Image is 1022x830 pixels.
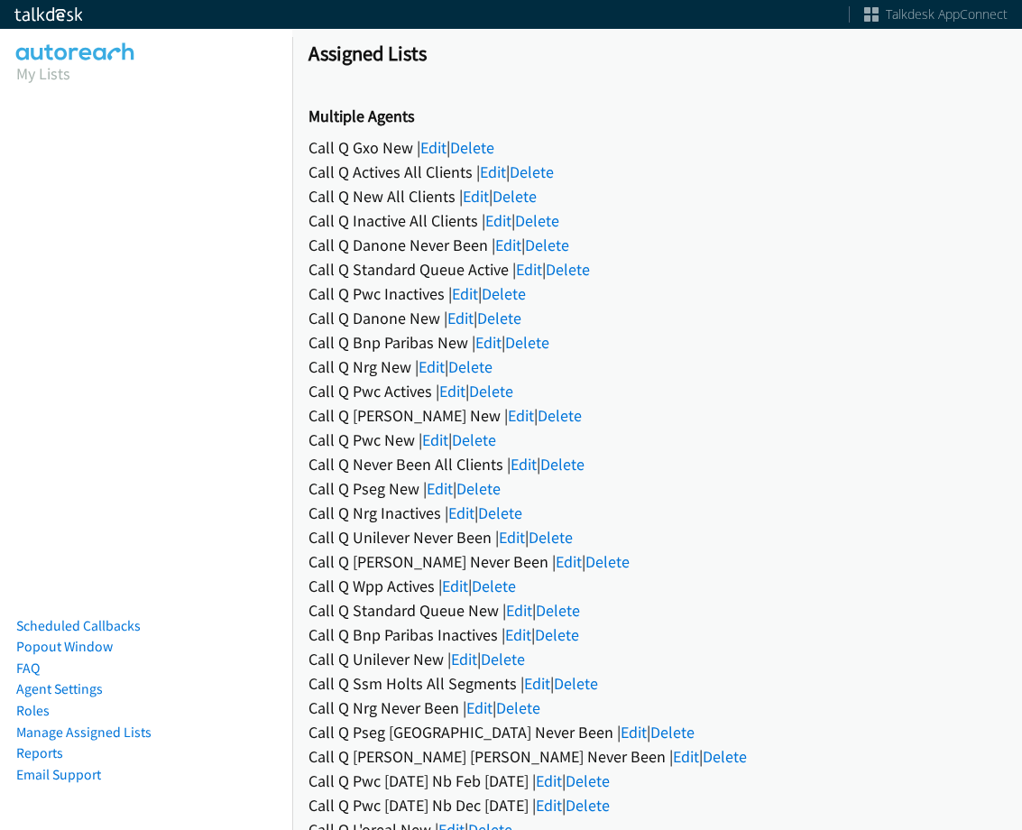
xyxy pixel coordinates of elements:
a: Delete [535,624,579,645]
a: Edit [420,137,447,158]
a: Edit [480,161,506,182]
a: Edit [447,308,474,328]
div: Call Q Actives All Clients | | [308,160,1006,184]
div: Call Q Nrg New | | [308,355,1006,379]
a: Delete [529,527,573,548]
a: Delete [469,381,513,401]
div: Call Q Pwc New | | [308,428,1006,452]
div: Call Q Danone New | | [308,306,1006,330]
a: Delete [505,332,549,353]
a: Delete [448,356,493,377]
div: Call Q Nrg Never Been | | [308,696,1006,720]
div: Call Q Danone Never Been | | [308,233,1006,257]
a: Roles [16,702,50,719]
div: Call Q Ssm Holts All Segments | | [308,671,1006,696]
a: Edit [452,283,478,304]
div: Call Q Never Been All Clients | | [308,452,1006,476]
a: My Lists [16,63,70,84]
a: Delete [493,186,537,207]
a: Delete [477,308,521,328]
a: Edit [422,429,448,450]
div: Call Q Inactive All Clients | | [308,208,1006,233]
a: Delete [536,600,580,621]
div: Call Q Bnp Paribas New | | [308,330,1006,355]
a: Popout Window [16,638,113,655]
a: Talkdesk AppConnect [864,5,1008,23]
div: Call Q [PERSON_NAME] [PERSON_NAME] Never Been | | [308,744,1006,769]
a: Edit [673,746,699,767]
a: Delete [540,454,585,475]
div: Call Q Standard Queue Active | | [308,257,1006,281]
a: Edit [508,405,534,426]
a: Edit [505,624,531,645]
div: Call Q Wpp Actives | | [308,574,1006,598]
a: Edit [463,186,489,207]
a: Delete [482,283,526,304]
a: Delete [650,722,695,742]
a: Edit [475,332,502,353]
a: Delete [554,673,598,694]
a: Agent Settings [16,680,103,697]
a: Reports [16,744,63,761]
a: Delete [515,210,559,231]
h2: Multiple Agents [308,106,1006,127]
a: FAQ [16,659,40,677]
div: Call Q Pwc [DATE] Nb Dec [DATE] | | [308,793,1006,817]
div: Call Q Pwc [DATE] Nb Feb [DATE] | | [308,769,1006,793]
a: Edit [499,527,525,548]
a: Delete [481,649,525,669]
div: Call Q Gxo New | | [308,135,1006,160]
a: Delete [703,746,747,767]
a: Delete [566,770,610,791]
a: Delete [546,259,590,280]
a: Edit [419,356,445,377]
a: Edit [485,210,511,231]
a: Delete [585,551,630,572]
a: Edit [556,551,582,572]
a: Delete [525,235,569,255]
a: Edit [495,235,521,255]
div: Call Q Nrg Inactives | | [308,501,1006,525]
div: Call Q Pseg New | | [308,476,1006,501]
a: Scheduled Callbacks [16,617,141,634]
div: Call Q [PERSON_NAME] New | | [308,403,1006,428]
div: Call Q Pseg [GEOGRAPHIC_DATA] Never Been | | [308,720,1006,744]
div: Call Q [PERSON_NAME] Never Been | | [308,549,1006,574]
div: Call Q Standard Queue New | | [308,598,1006,622]
div: Call Q Pwc Inactives | | [308,281,1006,306]
a: Delete [472,576,516,596]
a: Edit [466,697,493,718]
a: Edit [516,259,542,280]
a: Delete [450,137,494,158]
a: Edit [536,770,562,791]
a: Delete [566,795,610,816]
a: Edit [511,454,537,475]
div: Call Q Bnp Paribas Inactives | | [308,622,1006,647]
a: Delete [478,503,522,523]
a: Edit [442,576,468,596]
a: Edit [536,795,562,816]
a: Delete [496,697,540,718]
a: Edit [506,600,532,621]
a: Edit [451,649,477,669]
a: Edit [621,722,647,742]
iframe: Resource Center [970,343,1022,486]
a: Delete [452,429,496,450]
a: Manage Assigned Lists [16,724,152,741]
div: Call Q Pwc Actives | | [308,379,1006,403]
div: Call Q Unilever Never Been | | [308,525,1006,549]
a: Delete [510,161,554,182]
a: Email Support [16,766,101,783]
a: Edit [427,478,453,499]
a: Edit [439,381,465,401]
h1: Assigned Lists [308,41,1006,66]
div: Call Q New All Clients | | [308,184,1006,208]
a: Delete [538,405,582,426]
div: Call Q Unilever New | | [308,647,1006,671]
a: Edit [524,673,550,694]
a: Delete [456,478,501,499]
a: Edit [448,503,474,523]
